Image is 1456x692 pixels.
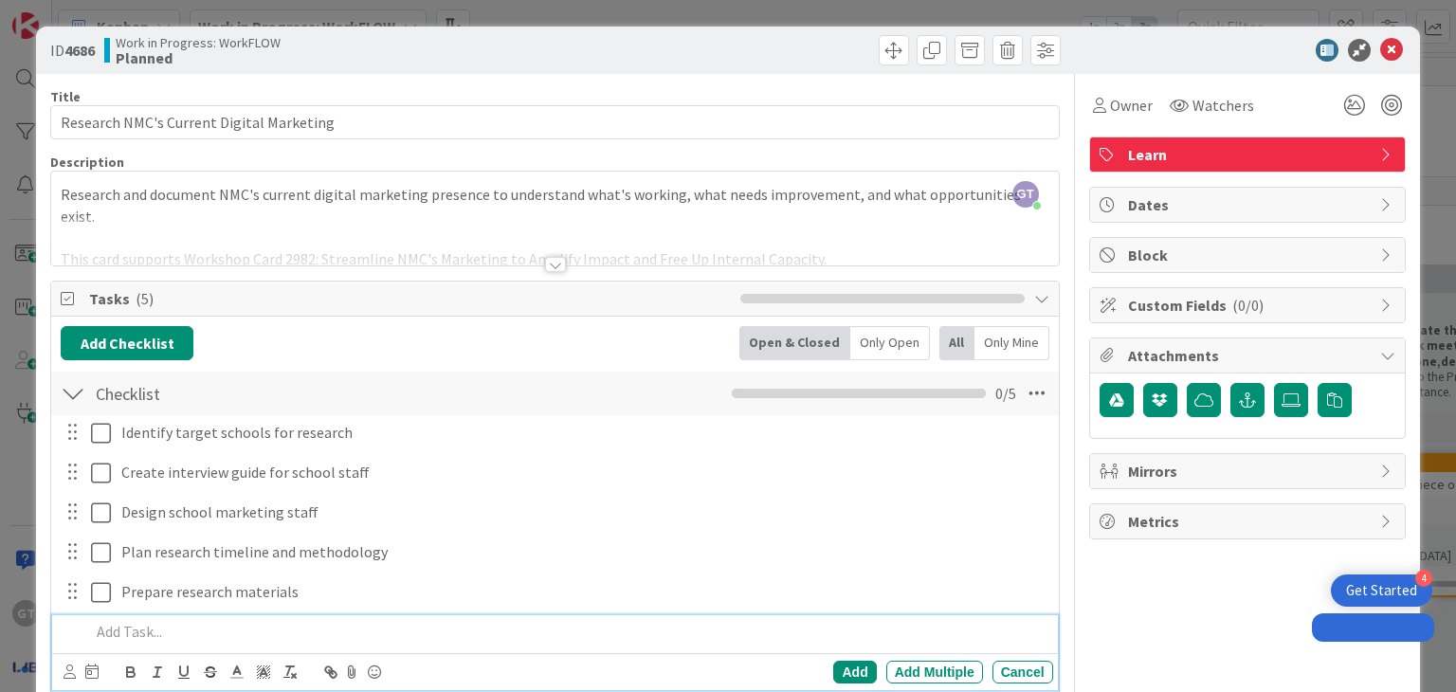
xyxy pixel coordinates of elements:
div: 4 [1415,570,1432,587]
p: Create interview guide for school staff [121,462,1046,483]
span: ( 0/0 ) [1232,296,1264,315]
input: type card name here... [50,105,1059,139]
div: Open Get Started checklist, remaining modules: 4 [1331,574,1432,607]
p: Plan research timeline and methodology [121,541,1046,563]
div: Add [833,661,876,683]
div: Get Started [1346,581,1417,600]
div: All [939,326,974,360]
span: 0 / 5 [995,382,1016,405]
span: Watchers [1192,94,1254,117]
div: Open & Closed [739,326,850,360]
span: Attachments [1128,344,1371,367]
span: Block [1128,244,1371,266]
input: Add Checklist... [89,376,516,410]
b: Planned [116,50,281,65]
span: Mirrors [1128,460,1371,483]
button: Add Checklist [61,326,193,360]
span: Work in Progress: WorkFLOW [116,35,281,50]
span: Learn [1128,143,1371,166]
span: Description [50,154,124,171]
span: Tasks [89,287,730,310]
div: Cancel [992,661,1053,683]
span: ID [50,39,95,62]
div: Add Multiple [886,661,983,683]
span: ( 5 ) [136,289,154,308]
div: Only Mine [974,326,1049,360]
b: 4686 [64,41,95,60]
span: Custom Fields [1128,294,1371,317]
p: Design school marketing staff [121,501,1046,523]
p: Prepare research materials [121,581,1046,603]
p: Research and document NMC's current digital marketing presence to understand what's working, what... [61,184,1048,227]
p: Identify target schools for research [121,422,1046,444]
span: GT [1012,181,1039,208]
div: Only Open [850,326,930,360]
span: Dates [1128,193,1371,216]
span: Owner [1110,94,1153,117]
label: Title [50,88,81,105]
span: Metrics [1128,510,1371,533]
